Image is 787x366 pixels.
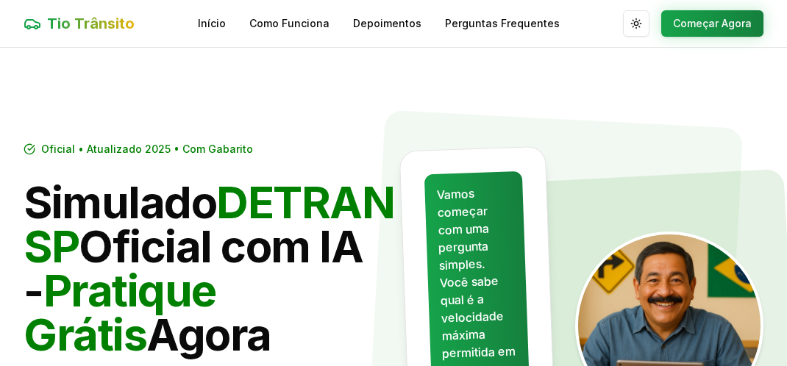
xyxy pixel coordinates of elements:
[47,13,135,34] span: Tio Trânsito
[24,176,394,273] span: DETRAN SP
[249,16,330,31] a: Como Funciona
[198,16,226,31] a: Início
[661,10,763,37] button: Começar Agora
[41,142,253,157] span: Oficial • Atualizado 2025 • Com Gabarito
[24,264,216,361] span: Pratique Grátis
[353,16,421,31] a: Depoimentos
[24,13,135,34] a: Tio Trânsito
[24,180,382,356] h1: Simulado Oficial com IA - Agora
[445,16,560,31] a: Perguntas Frequentes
